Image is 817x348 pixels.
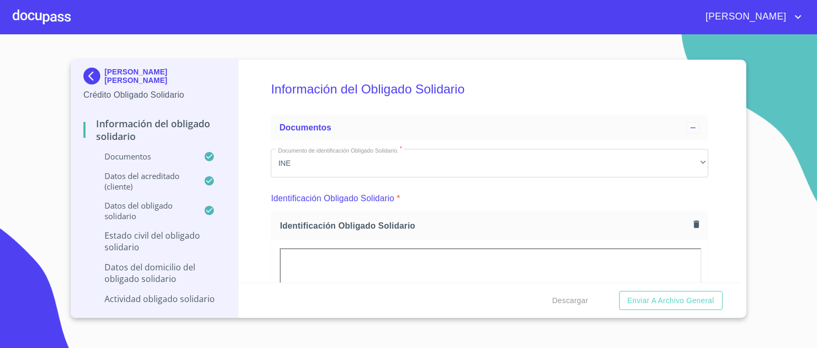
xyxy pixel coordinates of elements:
[271,115,708,140] div: Documentos
[271,149,708,177] div: INE
[83,261,225,285] p: Datos del Domicilio del Obligado Solidario
[104,68,225,84] p: [PERSON_NAME] [PERSON_NAME]
[83,293,225,305] p: Actividad obligado solidario
[279,123,331,132] span: Documentos
[698,8,792,25] span: [PERSON_NAME]
[271,68,708,111] h5: Información del Obligado Solidario
[271,192,394,205] p: Identificación Obligado Solidario
[83,200,204,221] p: Datos del obligado solidario
[83,117,225,143] p: Información del Obligado Solidario
[628,294,714,307] span: Enviar a Archivo General
[83,230,225,253] p: Estado civil del obligado solidario
[280,220,689,231] span: Identificación Obligado Solidario
[83,68,104,84] img: Docupass spot blue
[83,151,204,162] p: Documentos
[83,89,225,101] p: Crédito Obligado Solidario
[619,291,723,311] button: Enviar a Archivo General
[548,291,592,311] button: Descargar
[83,171,204,192] p: Datos del acreditado (cliente)
[552,294,588,307] span: Descargar
[83,68,225,89] div: [PERSON_NAME] [PERSON_NAME]
[698,8,804,25] button: account of current user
